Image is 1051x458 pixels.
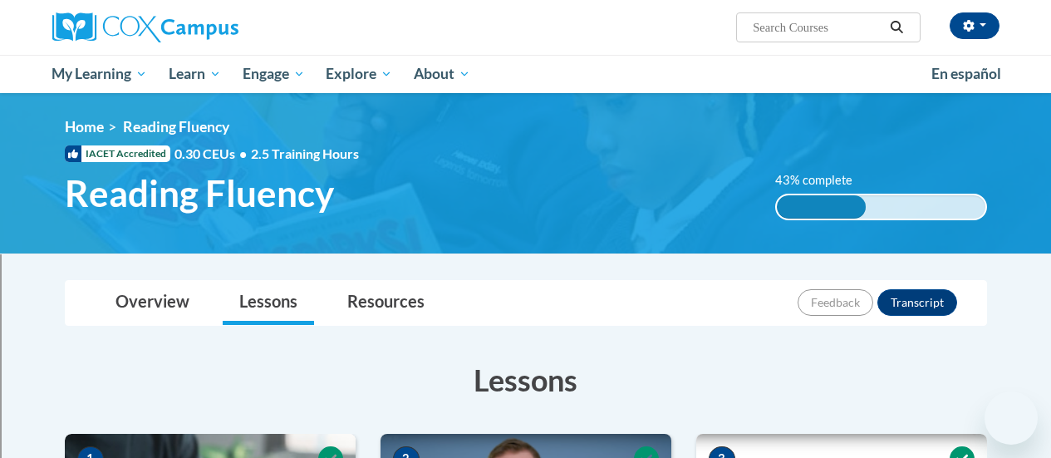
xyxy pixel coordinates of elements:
[65,171,334,215] span: Reading Fluency
[232,55,316,93] a: Engage
[403,55,481,93] a: About
[123,118,229,135] span: Reading Fluency
[414,64,470,84] span: About
[751,17,884,37] input: Search Courses
[251,145,359,161] span: 2.5 Training Hours
[985,392,1038,445] iframe: Button to launch messaging window
[40,55,1012,93] div: Main menu
[65,118,104,135] a: Home
[52,12,351,42] a: Cox Campus
[52,64,147,84] span: My Learning
[243,64,305,84] span: Engage
[777,195,867,219] div: 43% complete
[326,64,392,84] span: Explore
[921,57,1012,91] a: En español
[884,17,909,37] button: Search
[950,12,999,39] button: Account Settings
[65,145,170,162] span: IACET Accredited
[158,55,232,93] a: Learn
[174,145,251,163] span: 0.30 CEUs
[169,64,221,84] span: Learn
[42,55,159,93] a: My Learning
[315,55,403,93] a: Explore
[775,171,871,190] label: 43% complete
[931,65,1001,82] span: En español
[239,145,247,161] span: •
[52,12,238,42] img: Cox Campus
